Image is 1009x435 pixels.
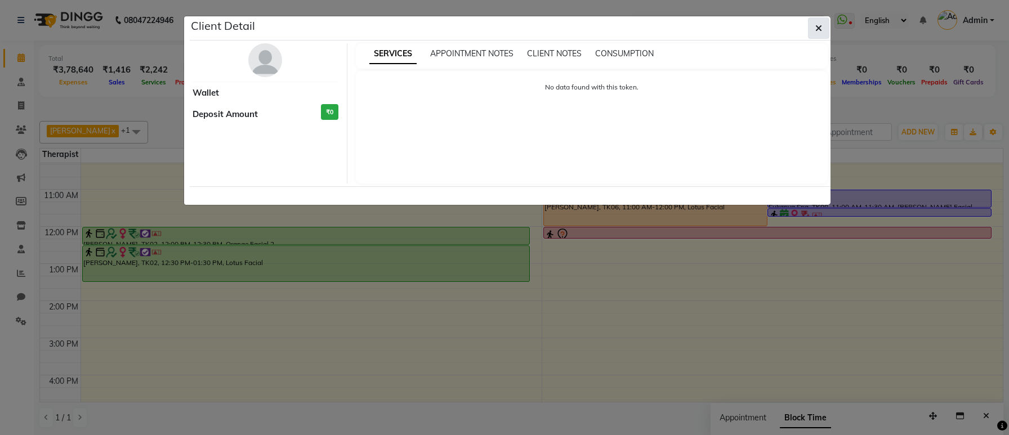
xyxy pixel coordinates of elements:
[595,48,654,59] span: CONSUMPTION
[430,48,514,59] span: APPOINTMENT NOTES
[193,87,219,100] span: Wallet
[321,104,338,120] h3: ₹0
[367,82,817,92] p: No data found with this token.
[527,48,582,59] span: CLIENT NOTES
[369,44,417,64] span: SERVICES
[248,43,282,77] img: avatar
[191,17,255,34] h5: Client Detail
[193,108,258,121] span: Deposit Amount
